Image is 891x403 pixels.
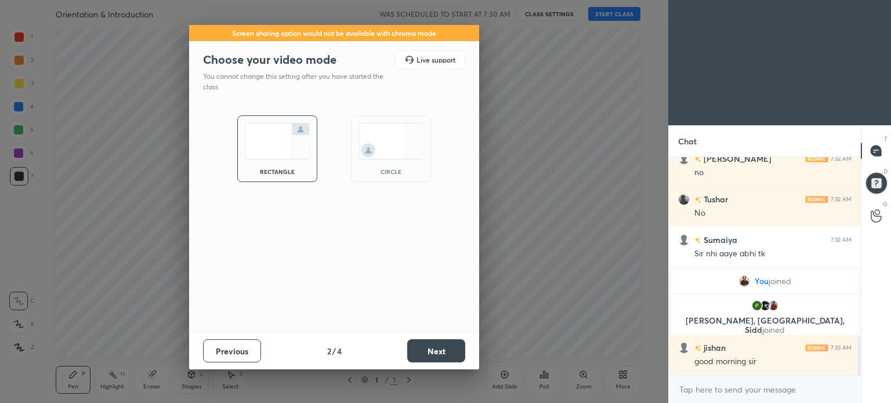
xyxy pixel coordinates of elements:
h6: [PERSON_NAME] [701,153,772,165]
img: no-rating-badge.077c3623.svg [694,156,701,162]
img: 3 [751,300,763,311]
h6: Sumaiya [701,234,737,246]
div: Screen sharing option would not be available with chroma mode [189,25,479,42]
h6: Tushar [701,193,728,205]
div: no [694,167,852,179]
img: no-rating-badge.077c3623.svg [694,237,701,244]
img: iconic-light.a09c19a4.png [805,155,828,162]
img: circleScreenIcon.acc0effb.svg [358,123,423,159]
span: joined [769,277,791,286]
p: T [884,135,888,143]
img: normalScreenIcon.ae25ed63.svg [245,123,310,159]
span: joined [762,324,785,335]
p: You cannot change this setting after you have started the class [203,71,391,92]
h4: / [332,345,336,357]
div: good morning sir [694,356,852,368]
p: G [883,199,888,208]
img: no-rating-badge.077c3623.svg [694,345,701,351]
div: 7:33 AM [831,344,852,351]
img: default.png [678,234,690,246]
div: circle [368,169,414,175]
img: iconic-light.a09c19a4.png [805,344,828,351]
h5: Live support [416,56,455,63]
img: no-rating-badge.077c3623.svg [694,197,701,203]
p: [PERSON_NAME], [GEOGRAPHIC_DATA], Sidd [679,316,851,335]
div: No [694,208,852,219]
span: You [755,277,769,286]
div: 7:32 AM [831,155,852,162]
p: Chat [669,126,706,157]
h6: jishan [701,342,726,354]
div: rectangle [254,169,300,175]
h2: Choose your video mode [203,52,336,67]
img: iconic-light.a09c19a4.png [805,196,828,203]
img: default.png [678,153,690,165]
img: 2d6b297858f84759a41c6e32588439fc.jpg [767,300,779,311]
img: 3 [678,194,690,205]
h4: 4 [337,345,342,357]
img: default.png [678,342,690,354]
p: D [883,167,888,176]
img: a2bfc30169534e0eb144b1241c08507b.jpg [759,300,771,311]
div: 7:32 AM [831,196,852,203]
div: 7:32 AM [831,237,852,244]
img: c03332fea6b14f46a3145b9173f2b3a7.jpg [738,275,750,287]
div: grid [669,157,861,375]
button: Previous [203,339,261,362]
h4: 2 [327,345,331,357]
button: Next [407,339,465,362]
div: Sir nhi aaye abhi tk [694,248,852,260]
